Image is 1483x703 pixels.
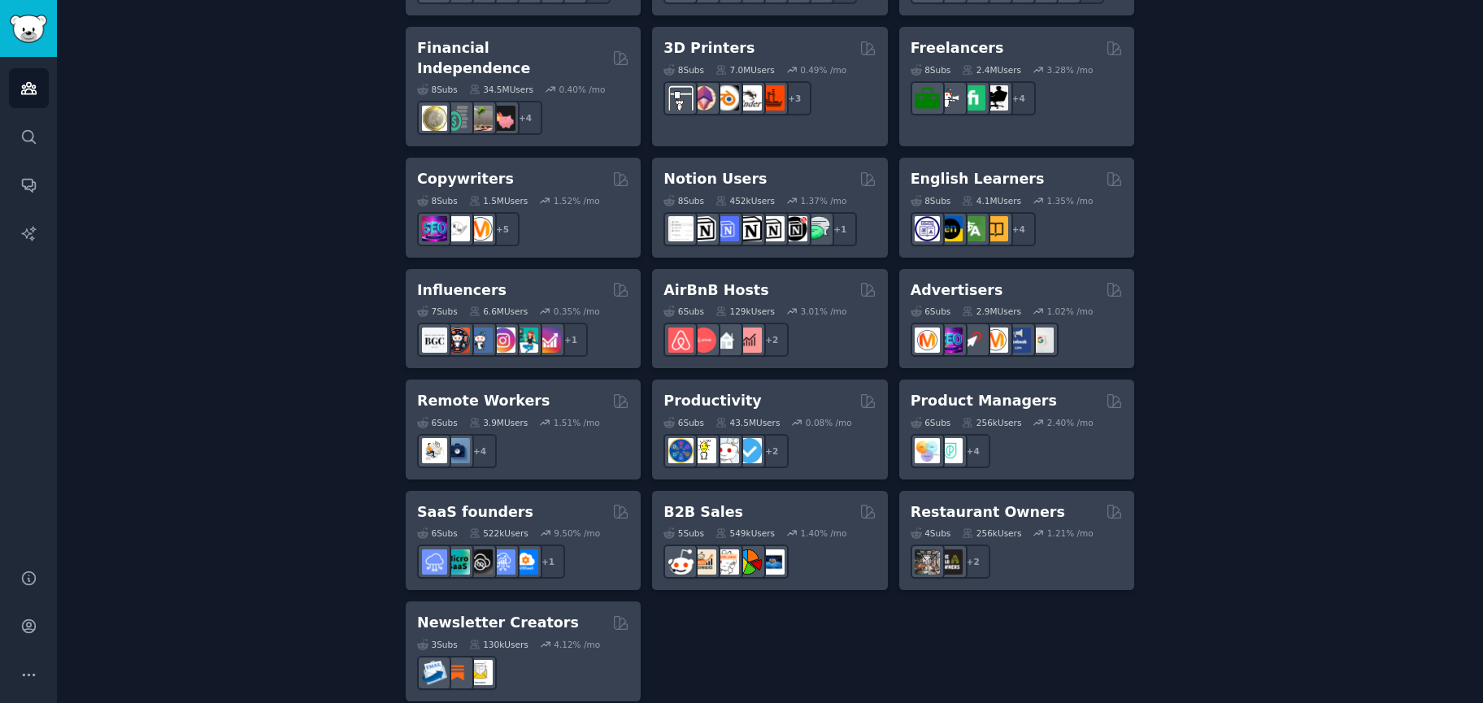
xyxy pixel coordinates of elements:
h2: 3D Printers [663,38,755,59]
img: blender [714,85,739,111]
h2: Product Managers [911,391,1057,411]
img: languagelearning [915,216,940,241]
h2: Advertisers [911,280,1003,301]
img: Newsletters [468,660,493,685]
h2: Influencers [417,280,507,301]
img: 3Dprinting [668,85,694,111]
div: 0.49 % /mo [800,64,846,76]
img: AirBnBHosts [691,328,716,353]
img: content_marketing [468,216,493,241]
img: B2BSaaS [513,549,538,575]
div: 4 Sub s [911,527,951,539]
h2: English Learners [911,169,1045,189]
div: 4.1M Users [962,195,1021,206]
img: googleads [1029,328,1054,353]
img: Instagram [468,328,493,353]
div: 522k Users [469,527,528,539]
img: socialmedia [445,328,470,353]
div: 1.5M Users [469,195,528,206]
img: getdisciplined [737,438,762,463]
img: EnglishLearning [937,216,963,241]
img: InstagramGrowthTips [536,328,561,353]
div: 3 Sub s [417,639,458,650]
h2: Notion Users [663,169,767,189]
img: productivity [714,438,739,463]
div: 1.02 % /mo [1047,306,1094,317]
img: BestNotionTemplates [782,216,807,241]
div: 1.52 % /mo [554,195,600,206]
div: 0.35 % /mo [554,306,600,317]
div: 7.0M Users [715,64,775,76]
img: language_exchange [960,216,985,241]
div: + 5 [485,212,520,246]
h2: SaaS founders [417,502,533,523]
div: + 1 [531,545,565,579]
img: forhire [915,85,940,111]
div: 130k Users [469,639,528,650]
img: SEO [937,328,963,353]
img: airbnb_hosts [668,328,694,353]
div: 6 Sub s [663,417,704,428]
div: 8 Sub s [417,84,458,95]
h2: Remote Workers [417,391,550,411]
img: FacebookAds [1006,328,1031,353]
div: 8 Sub s [663,64,704,76]
img: lifehacks [691,438,716,463]
h2: B2B Sales [663,502,743,523]
div: + 2 [755,323,789,357]
img: NotionGeeks [737,216,762,241]
img: advertising [983,328,1008,353]
div: 549k Users [715,527,775,539]
img: UKPersonalFinance [422,106,447,131]
div: 8 Sub s [417,195,458,206]
h2: Freelancers [911,38,1004,59]
div: 1.37 % /mo [801,195,847,206]
div: 4.12 % /mo [554,639,600,650]
img: ender3 [737,85,762,111]
img: Fire [468,106,493,131]
h2: Copywriters [417,169,514,189]
div: + 4 [508,101,542,135]
div: + 3 [777,81,811,115]
img: RemoteJobs [422,438,447,463]
img: sales [668,549,694,575]
img: Emailmarketing [422,660,447,685]
div: 8 Sub s [663,195,704,206]
div: 256k Users [962,417,1021,428]
div: 1.21 % /mo [1047,527,1094,539]
div: 6 Sub s [911,306,951,317]
div: + 1 [823,212,857,246]
div: + 4 [956,434,990,468]
div: 8 Sub s [911,64,951,76]
div: 129k Users [715,306,775,317]
h2: AirBnB Hosts [663,280,768,301]
div: 6 Sub s [663,306,704,317]
div: 452k Users [715,195,775,206]
img: 3Dmodeling [691,85,716,111]
img: b2b_sales [714,549,739,575]
img: rentalproperties [714,328,739,353]
h2: Newsletter Creators [417,613,579,633]
img: influencermarketing [513,328,538,353]
div: 43.5M Users [715,417,780,428]
img: B2BSales [737,549,762,575]
img: fatFIRE [490,106,515,131]
img: marketing [915,328,940,353]
img: InstagramMarketing [490,328,515,353]
img: BeautyGuruChatter [422,328,447,353]
div: 9.50 % /mo [554,527,600,539]
h2: Productivity [663,391,761,411]
div: 1.51 % /mo [554,417,600,428]
div: 3.01 % /mo [801,306,847,317]
img: restaurantowners [915,549,940,575]
div: 34.5M Users [469,84,533,95]
img: GummySearch logo [10,15,47,43]
h2: Restaurant Owners [911,502,1065,523]
img: SaaSSales [490,549,515,575]
img: KeepWriting [445,216,470,241]
div: + 4 [1002,212,1036,246]
img: PPC [960,328,985,353]
img: salestechniques [691,549,716,575]
img: Fiverr [960,85,985,111]
img: SEO [422,216,447,241]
